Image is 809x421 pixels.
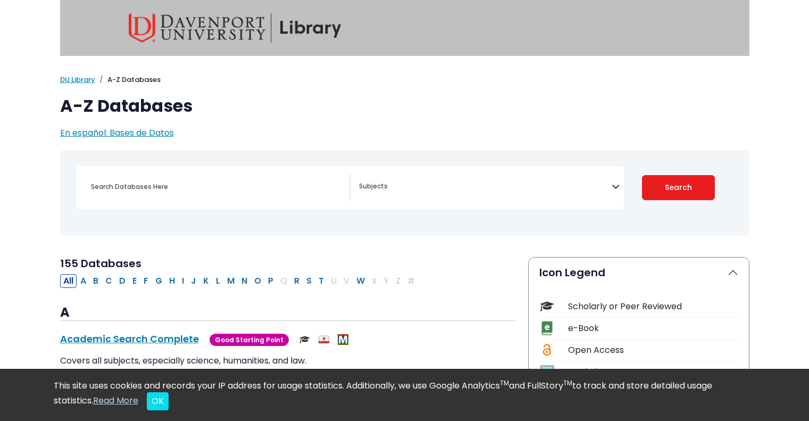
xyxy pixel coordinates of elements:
[60,354,515,367] p: Covers all subjects, especially science, humanities, and law.
[540,299,554,313] img: Icon Scholarly or Peer Reviewed
[299,334,310,345] img: Scholarly or Peer Reviewed
[60,96,749,116] h1: A-Z Databases
[54,379,756,410] div: This site uses cookies and records your IP address for usage statistics. Additionally, we use Goo...
[568,366,738,378] div: Statistics
[60,274,77,288] button: All
[540,321,554,335] img: Icon e-Book
[179,274,187,288] button: Filter Results I
[60,150,749,236] nav: Search filters
[353,274,368,288] button: Filter Results W
[210,334,289,346] span: Good Starting Point
[238,274,251,288] button: Filter Results N
[90,274,102,288] button: Filter Results B
[568,300,738,313] div: Scholarly or Peer Reviewed
[251,274,264,288] button: Filter Results O
[60,305,515,321] h3: A
[213,274,223,288] button: Filter Results L
[529,258,749,287] button: Icon Legend
[265,274,277,288] button: Filter Results P
[338,334,348,345] img: MeL (Michigan electronic Library)
[568,322,738,335] div: e-Book
[129,13,341,43] img: Davenport University Library
[563,378,572,387] sup: TM
[291,274,303,288] button: Filter Results R
[60,127,174,139] a: En español: Bases de Datos
[93,394,138,407] a: Read More
[60,274,419,286] div: Alpha-list to filter by first letter of database name
[166,274,178,288] button: Filter Results H
[500,378,509,387] sup: TM
[60,332,199,345] a: Academic Search Complete
[200,274,212,288] button: Filter Results K
[60,75,95,85] a: DU Library
[147,392,169,410] button: Close
[319,334,329,345] img: Audio & Video
[540,343,554,357] img: Icon Open Access
[116,274,129,288] button: Filter Results D
[303,274,315,288] button: Filter Results S
[642,175,715,200] button: Submit for Search Results
[568,344,738,357] div: Open Access
[540,365,554,379] img: Icon Statistics
[140,274,152,288] button: Filter Results F
[102,274,115,288] button: Filter Results C
[85,179,349,194] input: Search database by title or keyword
[77,274,89,288] button: Filter Results A
[60,256,141,271] span: 155 Databases
[129,274,140,288] button: Filter Results E
[152,274,165,288] button: Filter Results G
[188,274,199,288] button: Filter Results J
[60,75,749,85] nav: breadcrumb
[359,183,612,192] textarea: Search
[315,274,327,288] button: Filter Results T
[224,274,238,288] button: Filter Results M
[95,75,161,85] li: A-Z Databases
